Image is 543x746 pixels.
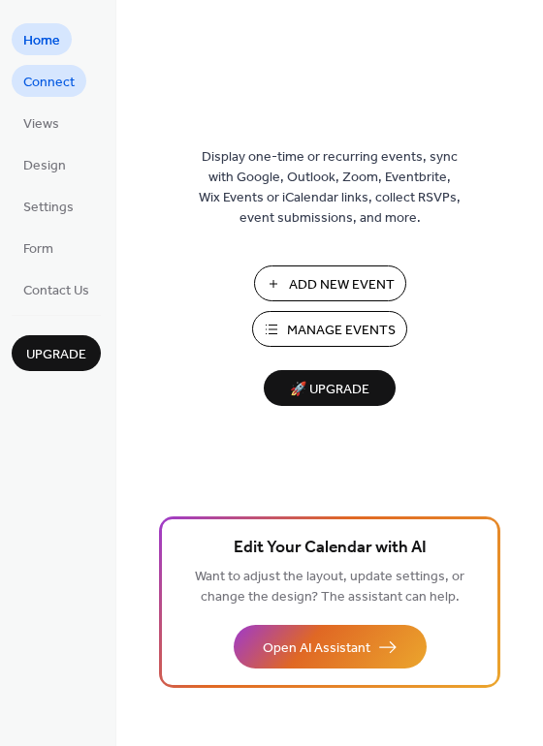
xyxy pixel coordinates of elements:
a: Connect [12,65,86,97]
button: 🚀 Upgrade [264,370,396,406]
span: Views [23,114,59,135]
span: Home [23,31,60,51]
span: Settings [23,198,74,218]
a: Views [12,107,71,139]
button: Open AI Assistant [234,625,427,668]
span: Manage Events [287,321,396,341]
span: Add New Event [289,275,395,295]
button: Add New Event [254,265,406,301]
button: Upgrade [12,335,101,371]
span: Want to adjust the layout, update settings, or change the design? The assistant can help. [195,564,464,610]
a: Contact Us [12,273,101,305]
span: Contact Us [23,281,89,301]
a: Form [12,232,65,264]
span: Display one-time or recurring events, sync with Google, Outlook, Zoom, Eventbrite, Wix Events or ... [199,147,461,229]
a: Settings [12,190,85,222]
span: Form [23,239,53,260]
a: Home [12,23,72,55]
span: Design [23,156,66,176]
span: Edit Your Calendar with AI [234,535,427,562]
span: Connect [23,73,75,93]
a: Design [12,148,78,180]
span: 🚀 Upgrade [275,377,384,403]
span: Open AI Assistant [263,638,370,659]
span: Upgrade [26,345,86,365]
button: Manage Events [252,311,407,347]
